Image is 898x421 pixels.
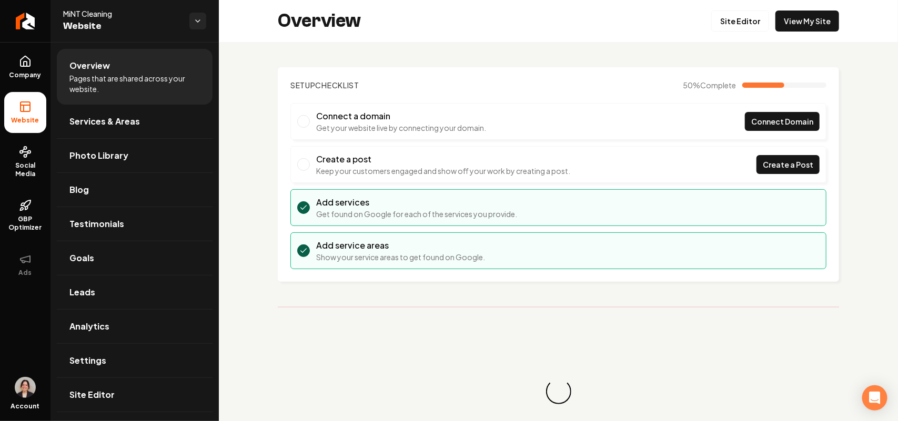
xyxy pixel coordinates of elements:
[16,13,35,29] img: Rebolt Logo
[290,80,359,90] h2: Checklist
[4,47,46,88] a: Company
[5,71,46,79] span: Company
[316,166,570,176] p: Keep your customers engaged and show off your work by creating a post.
[57,105,213,138] a: Services & Areas
[711,11,769,32] a: Site Editor
[69,320,109,333] span: Analytics
[69,183,89,196] span: Blog
[69,73,200,94] span: Pages that are shared across your website.
[316,110,486,122] h3: Connect a domain
[316,122,486,133] p: Get your website live by connecting your domain.
[763,159,813,170] span: Create a Post
[15,377,36,398] img: Brisa Leon
[316,153,570,166] h3: Create a post
[7,116,44,125] span: Website
[862,385,887,410] div: Open Intercom Messenger
[316,196,517,209] h3: Add services
[4,244,46,285] button: Ads
[69,252,94,264] span: Goals
[745,112,820,131] a: Connect Domain
[57,275,213,309] a: Leads
[4,215,46,232] span: GBP Optimizer
[57,378,213,412] a: Site Editor
[4,161,46,178] span: Social Media
[63,8,181,19] span: MiNT Cleaning
[316,239,485,252] h3: Add service areas
[700,80,736,90] span: Complete
[683,80,736,90] span: 50 %
[15,269,36,277] span: Ads
[57,139,213,172] a: Photo Library
[69,115,140,128] span: Services & Areas
[4,191,46,240] a: GBP Optimizer
[541,374,577,409] div: Loading
[57,173,213,207] a: Blog
[69,388,115,401] span: Site Editor
[63,19,181,34] span: Website
[15,377,36,398] button: Open user button
[316,252,485,262] p: Show your service areas to get found on Google.
[278,11,361,32] h2: Overview
[69,354,106,367] span: Settings
[69,59,110,72] span: Overview
[316,209,517,219] p: Get found on Google for each of the services you provide.
[69,286,95,299] span: Leads
[11,402,40,410] span: Account
[57,310,213,343] a: Analytics
[57,241,213,275] a: Goals
[756,155,820,174] a: Create a Post
[57,344,213,377] a: Settings
[751,116,813,127] span: Connect Domain
[4,137,46,187] a: Social Media
[290,80,316,90] span: Setup
[69,218,124,230] span: Testimonials
[775,11,839,32] a: View My Site
[57,207,213,241] a: Testimonials
[69,149,128,162] span: Photo Library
